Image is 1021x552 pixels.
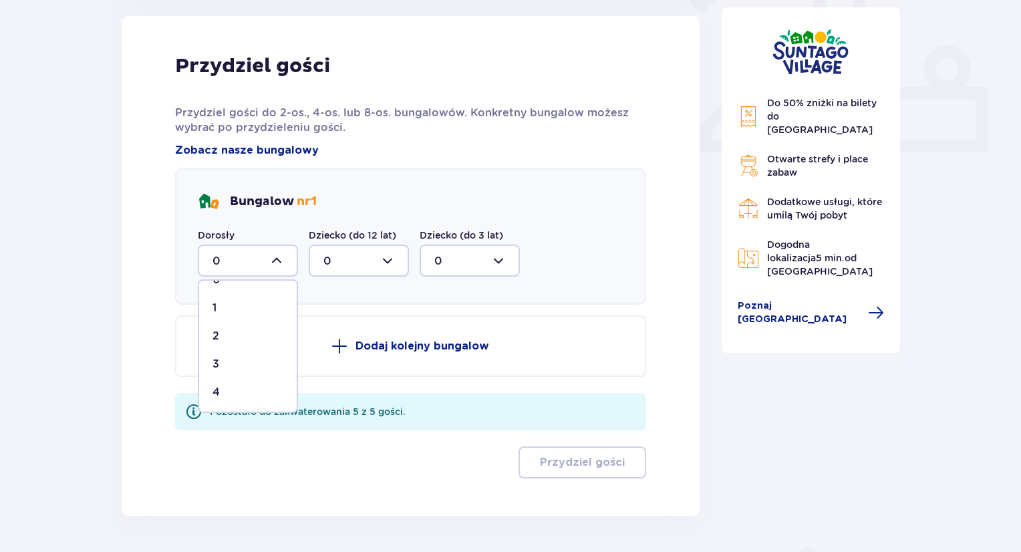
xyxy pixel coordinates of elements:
[420,229,503,242] label: Dziecko (do 3 lat)
[519,446,646,478] button: Przydziel gości
[738,299,861,326] span: Poznaj [GEOGRAPHIC_DATA]
[175,106,646,135] p: Przydziel gości do 2-os., 4-os. lub 8-os. bungalowów. Konkretny bungalow możesz wybrać po przydzi...
[212,357,219,372] p: 3
[198,191,219,213] img: bungalows Icon
[738,155,759,176] img: Grill Icon
[738,247,759,269] img: Map Icon
[816,253,845,263] span: 5 min.
[175,143,319,158] a: Zobacz nasze bungalowy
[212,385,220,400] p: 4
[297,194,317,209] span: nr 1
[767,98,877,135] span: Do 50% zniżki na bilety do [GEOGRAPHIC_DATA]
[738,299,885,326] a: Poznaj [GEOGRAPHIC_DATA]
[175,53,330,79] p: Przydziel gości
[309,229,396,242] label: Dziecko (do 12 lat)
[767,196,882,221] span: Dodatkowe usługi, które umilą Twój pobyt
[738,198,759,219] img: Restaurant Icon
[175,315,646,377] button: Dodaj kolejny bungalow
[540,455,625,470] p: Przydziel gości
[210,405,406,418] div: Pozostało do zakwaterowania 5 z 5 gości.
[355,339,489,354] p: Dodaj kolejny bungalow
[198,229,235,242] label: Dorosły
[212,329,219,343] p: 2
[212,301,216,315] p: 1
[738,106,759,128] img: Discount Icon
[767,239,873,277] span: Dogodna lokalizacja od [GEOGRAPHIC_DATA]
[772,29,849,75] img: Suntago Village
[767,154,868,178] span: Otwarte strefy i place zabaw
[230,194,317,210] p: Bungalow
